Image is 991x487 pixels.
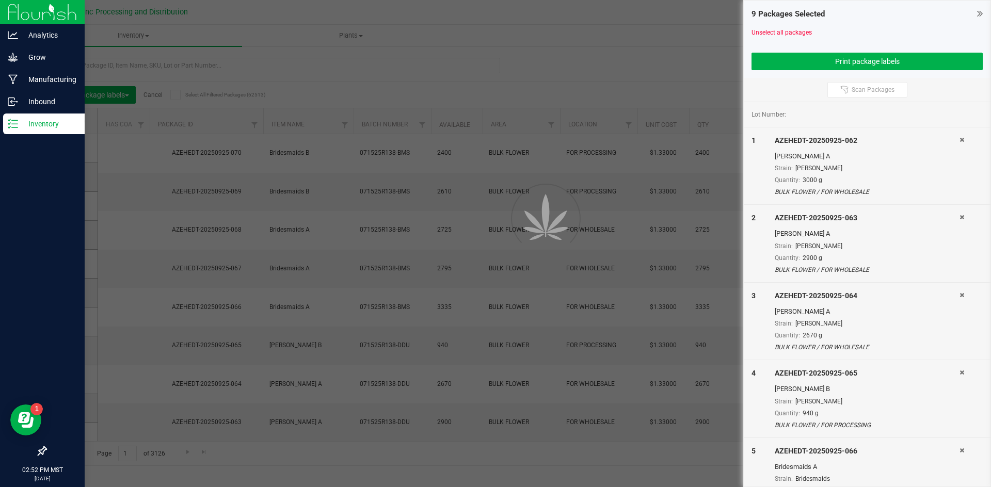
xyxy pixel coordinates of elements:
[8,30,18,40] inline-svg: Analytics
[18,29,80,41] p: Analytics
[752,291,756,300] span: 3
[775,475,793,482] span: Strain:
[775,332,800,339] span: Quantity:
[752,214,756,222] span: 2
[803,176,822,184] span: 3000 g
[775,462,960,472] div: Bridesmaids A
[775,151,960,161] div: [PERSON_NAME] A
[775,135,960,146] div: AZEHEDT-20250925-062
[752,369,756,377] span: 4
[775,242,793,250] span: Strain:
[775,213,960,223] div: AZEHEDT-20250925-063
[775,320,793,327] span: Strain:
[775,398,793,405] span: Strain:
[795,475,830,482] span: Bridesmaids
[803,254,822,262] span: 2900 g
[8,119,18,129] inline-svg: Inventory
[775,254,800,262] span: Quantity:
[775,306,960,317] div: [PERSON_NAME] A
[803,410,819,417] span: 940 g
[752,136,756,144] span: 1
[795,320,842,327] span: [PERSON_NAME]
[775,410,800,417] span: Quantity:
[827,82,907,98] button: Scan Packages
[775,187,960,197] div: BULK FLOWER / FOR WHOLESALE
[775,265,960,274] div: BULK FLOWER / FOR WHOLESALE
[5,465,80,475] p: 02:52 PM MST
[775,446,960,457] div: AZEHEDT-20250925-066
[8,52,18,62] inline-svg: Grow
[752,29,812,36] a: Unselect all packages
[30,403,43,415] iframe: Resource center unread badge
[18,51,80,63] p: Grow
[803,332,822,339] span: 2670 g
[775,343,960,352] div: BULK FLOWER / FOR WHOLESALE
[775,165,793,172] span: Strain:
[752,110,786,119] span: Lot Number:
[775,384,960,394] div: [PERSON_NAME] B
[18,118,80,130] p: Inventory
[795,165,842,172] span: [PERSON_NAME]
[752,447,756,455] span: 5
[775,176,800,184] span: Quantity:
[8,96,18,107] inline-svg: Inbound
[775,229,960,239] div: [PERSON_NAME] A
[852,86,894,94] span: Scan Packages
[775,420,960,430] div: BULK FLOWER / FOR PROCESSING
[775,290,960,301] div: AZEHEDT-20250925-064
[18,73,80,86] p: Manufacturing
[775,368,960,379] div: AZEHEDT-20250925-065
[752,53,983,70] button: Print package labels
[795,242,842,250] span: [PERSON_NAME]
[8,74,18,85] inline-svg: Manufacturing
[18,95,80,108] p: Inbound
[5,475,80,482] p: [DATE]
[795,398,842,405] span: [PERSON_NAME]
[10,404,41,435] iframe: Resource center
